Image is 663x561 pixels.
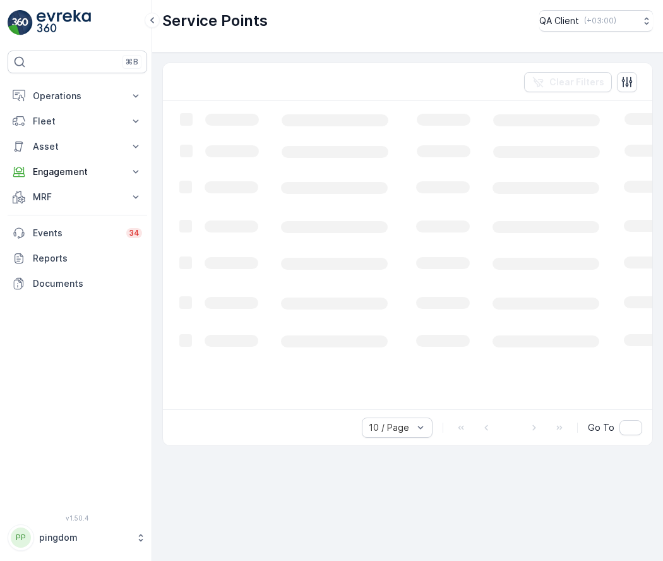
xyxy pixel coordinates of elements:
span: Go To [588,421,614,434]
button: Fleet [8,109,147,134]
button: PPpingdom [8,524,147,551]
p: Service Points [162,11,268,31]
p: Asset [33,140,122,153]
p: 34 [129,228,140,238]
img: logo [8,10,33,35]
p: Reports [33,252,142,265]
button: Engagement [8,159,147,184]
button: QA Client(+03:00) [539,10,653,32]
p: ( +03:00 ) [584,16,616,26]
div: PP [11,528,31,548]
a: Reports [8,246,147,271]
span: v 1.50.4 [8,514,147,522]
p: Events [33,227,119,239]
p: Documents [33,277,142,290]
button: Asset [8,134,147,159]
p: MRF [33,191,122,203]
p: Clear Filters [549,76,604,88]
p: ⌘B [126,57,138,67]
p: QA Client [539,15,579,27]
p: pingdom [39,531,129,544]
p: Engagement [33,166,122,178]
p: Operations [33,90,122,102]
button: MRF [8,184,147,210]
button: Clear Filters [524,72,612,92]
img: logo_light-DOdMpM7g.png [37,10,91,35]
a: Documents [8,271,147,296]
p: Fleet [33,115,122,128]
a: Events34 [8,220,147,246]
button: Operations [8,83,147,109]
